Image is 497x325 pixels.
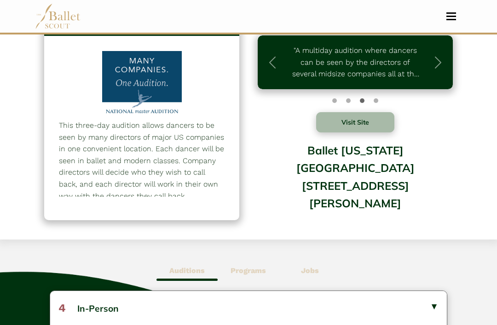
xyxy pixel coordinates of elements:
button: Visit Site [316,112,394,132]
b: Jobs [301,266,319,275]
p: "A multiday audition where dancers can be seen by the directors of several midsize companies all ... [290,45,421,80]
div: Ballet [US_STATE][GEOGRAPHIC_DATA][STREET_ADDRESS][PERSON_NAME] [258,137,453,211]
p: This three-day audition allows dancers to be seen by many directors of major US companies in one ... [59,120,225,202]
b: Programs [231,266,266,275]
button: 4In-Person [50,291,447,325]
button: Slide 2 [360,94,364,108]
button: Slide 1 [346,94,351,108]
button: Slide 0 [332,94,337,108]
span: 4 [58,302,66,314]
button: Toggle navigation [440,12,462,21]
button: Slide 3 [374,94,378,108]
b: Auditions [169,266,205,275]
